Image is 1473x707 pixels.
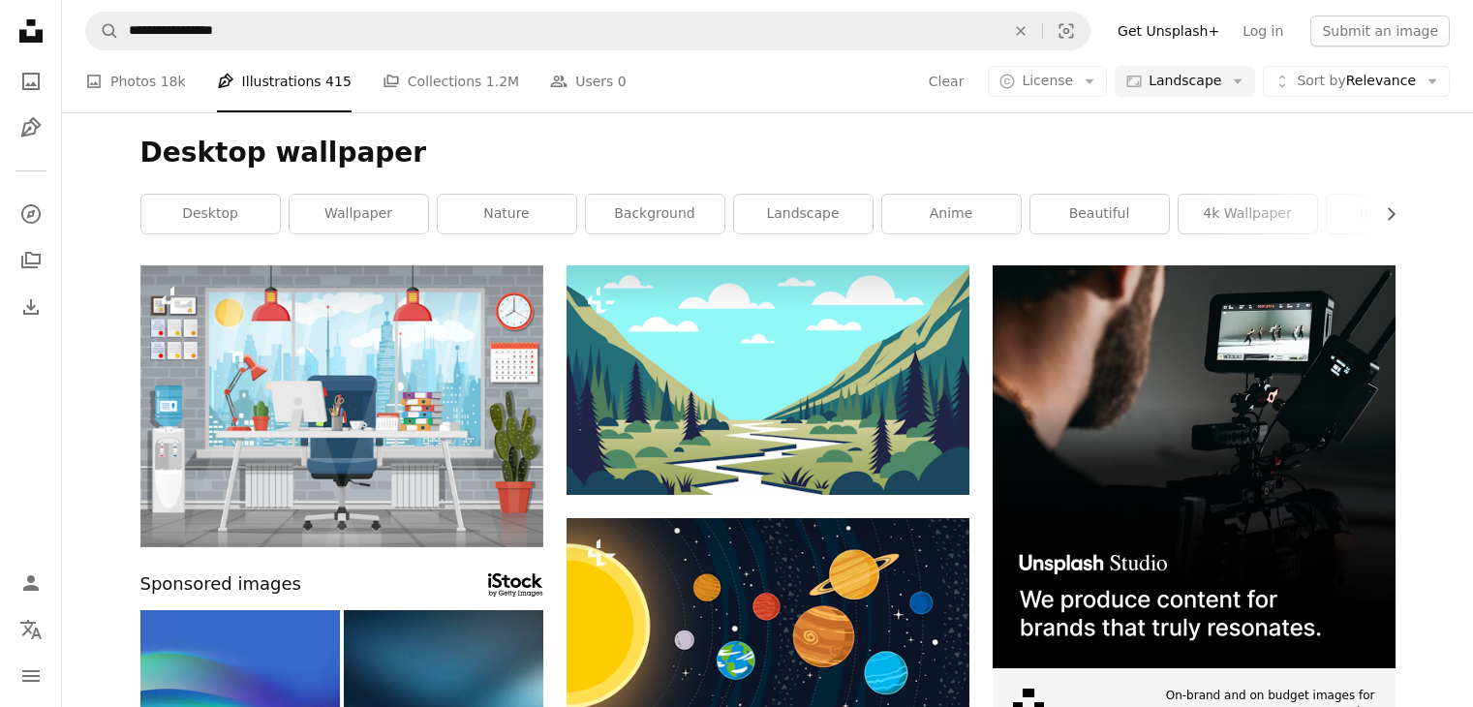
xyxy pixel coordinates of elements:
button: Search Unsplash [86,13,119,49]
a: Collections 1.2M [383,50,519,112]
a: anime [882,195,1021,233]
a: A poster of a river running through a forest [567,371,969,388]
a: Collections [12,241,50,280]
a: Get Unsplash+ [1106,15,1231,46]
span: Landscape [1149,72,1221,91]
a: Photos 18k [85,50,186,112]
a: Illustrations [12,108,50,147]
span: 0 [618,71,627,92]
button: License [988,66,1107,97]
img: Office building interior. Desk with computer, chair, lamp, books and document papers. Water coole... [140,265,543,547]
a: Log in / Sign up [12,564,50,602]
button: Sort byRelevance [1263,66,1450,97]
button: scroll list to the right [1373,195,1396,233]
span: Sponsored images [140,570,301,599]
span: License [1022,73,1073,88]
span: Sort by [1297,73,1345,88]
a: 4k wallpaper [1179,195,1317,233]
img: A poster of a river running through a forest [567,265,969,495]
a: Photos [12,62,50,101]
h1: Desktop wallpaper [140,136,1396,170]
a: background [586,195,724,233]
span: 1.2M [486,71,519,92]
a: nature [438,195,576,233]
a: Download History [12,288,50,326]
a: inspiration [1327,195,1465,233]
button: Submit an image [1310,15,1450,46]
a: Log in [1231,15,1295,46]
a: landscape [734,195,873,233]
a: desktop [141,195,280,233]
a: wallpaper [290,195,428,233]
button: Clear [999,13,1042,49]
button: Landscape [1115,66,1255,97]
a: Explore [12,195,50,233]
button: Menu [12,657,50,695]
button: Visual search [1043,13,1089,49]
span: Relevance [1297,72,1416,91]
a: Users 0 [550,50,627,112]
a: A solar system with the sun and planets [567,617,969,634]
span: 18k [161,71,186,92]
button: Clear [928,66,966,97]
a: beautiful [1030,195,1169,233]
form: Find visuals sitewide [85,12,1090,50]
img: file-1715652217532-464736461acbimage [993,265,1396,668]
a: Office building interior. Desk with computer, chair, lamp, books and document papers. Water coole... [140,397,543,415]
button: Language [12,610,50,649]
